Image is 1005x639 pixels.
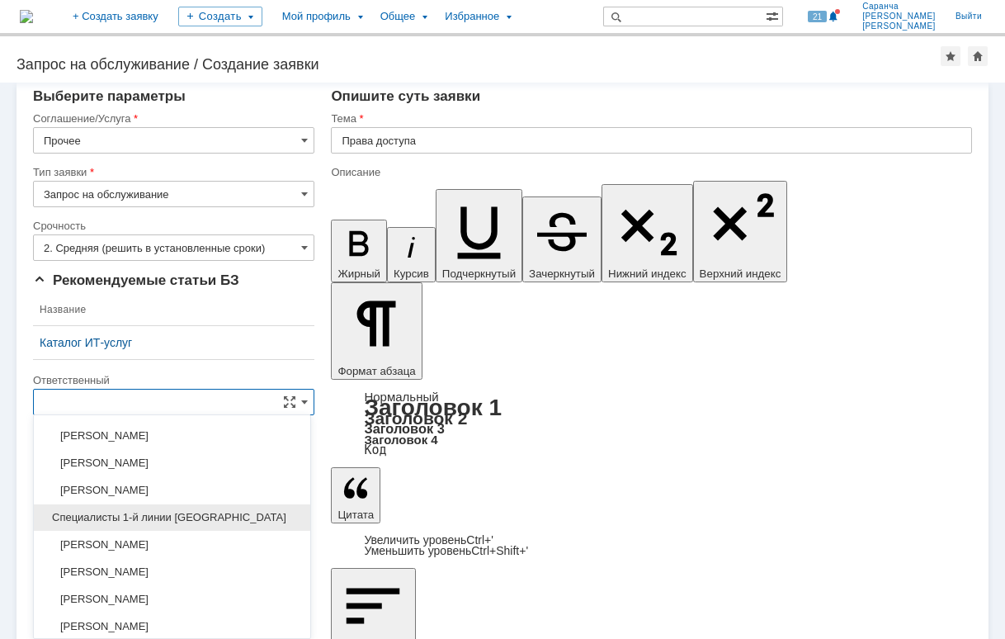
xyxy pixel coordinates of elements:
[20,10,33,23] a: Перейти на домашнюю страницу
[364,390,438,404] a: Нормальный
[394,267,429,280] span: Курсив
[466,533,493,547] span: Ctrl+'
[331,282,422,380] button: Формат абзаца
[862,2,936,12] span: Саранча
[337,509,374,521] span: Цитата
[331,391,972,456] div: Формат абзаца
[364,544,528,557] a: Decrease
[766,7,782,23] span: Расширенный поиск
[364,433,437,447] a: Заголовок 4
[178,7,262,26] div: Создать
[808,11,827,22] span: 21
[33,113,311,124] div: Соглашение/Услуга
[941,46,960,66] div: Добавить в избранное
[862,12,936,21] span: [PERSON_NAME]
[20,10,33,23] img: logo
[364,395,502,420] a: Заголовок 1
[337,365,415,377] span: Формат абзаца
[700,267,781,280] span: Верхний индекс
[968,46,988,66] div: Сделать домашней страницей
[44,566,300,579] span: [PERSON_NAME]
[522,196,602,282] button: Зачеркнутый
[33,375,311,386] div: Ответственный
[44,593,300,606] span: [PERSON_NAME]
[44,429,300,443] span: [PERSON_NAME]
[44,484,300,497] span: [PERSON_NAME]
[602,184,693,282] button: Нижний индекс
[331,467,380,523] button: Цитата
[331,113,969,124] div: Тема
[436,189,522,282] button: Подчеркнутый
[33,294,314,326] th: Название
[331,535,972,556] div: Цитата
[44,511,300,524] span: Специалисты 1-й линии [GEOGRAPHIC_DATA]
[364,409,467,428] a: Заголовок 2
[331,88,480,104] span: Опишите суть заявки
[7,7,241,73] div: Прошу предоставить права доступа Чтение/Запись специалисту [PERSON_NAME] ресурсу \\runofsv0001\sa...
[44,620,300,633] span: [PERSON_NAME]
[33,220,311,231] div: Срочность
[387,227,436,282] button: Курсив
[40,336,308,349] a: Каталог ИТ-услуг
[337,267,380,280] span: Жирный
[33,167,311,177] div: Тип заявки
[693,181,788,282] button: Верхний индекс
[442,267,516,280] span: Подчеркнутый
[608,267,687,280] span: Нижний индекс
[331,167,969,177] div: Описание
[862,21,936,31] span: [PERSON_NAME]
[17,56,941,73] div: Запрос на обслуживание / Создание заявки
[331,220,387,282] button: Жирный
[529,267,595,280] span: Зачеркнутый
[44,538,300,551] span: [PERSON_NAME]
[33,88,186,104] span: Выберите параметры
[364,533,493,547] a: Increase
[471,544,528,557] span: Ctrl+Shift+'
[364,443,386,457] a: Код
[283,395,296,409] span: Сложная форма
[33,272,239,288] span: Рекомендуемые статьи БЗ
[364,421,444,436] a: Заголовок 3
[44,457,300,470] span: [PERSON_NAME]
